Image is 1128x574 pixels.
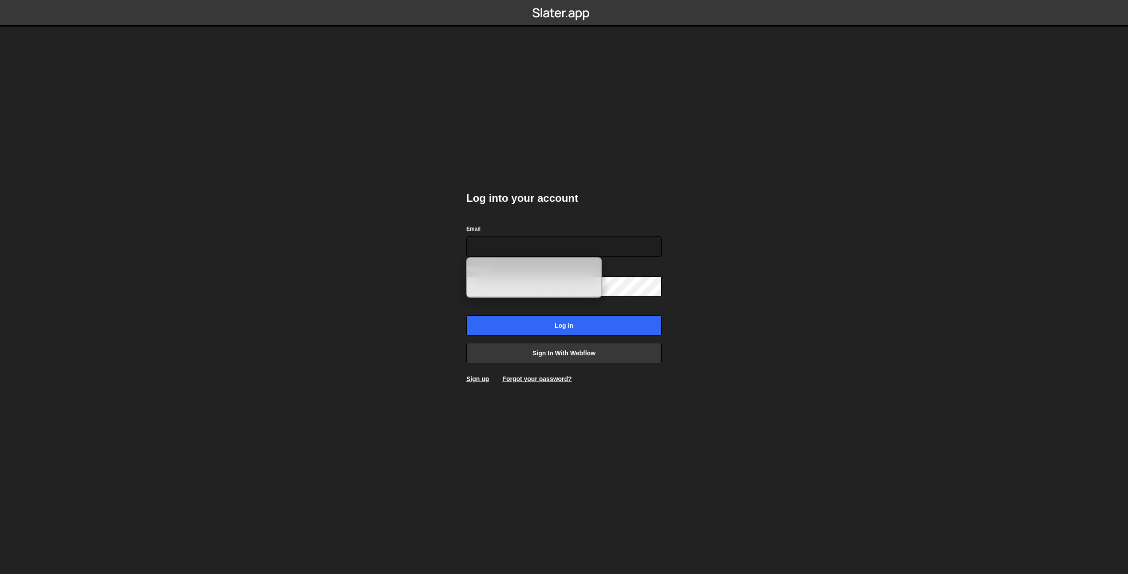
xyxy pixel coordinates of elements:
h2: Log into your account [466,191,662,205]
a: Sign up [466,375,489,382]
input: Log in [466,315,662,336]
a: Forgot your password? [502,375,572,382]
a: Sign in with Webflow [466,343,662,363]
label: Email [466,224,481,233]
